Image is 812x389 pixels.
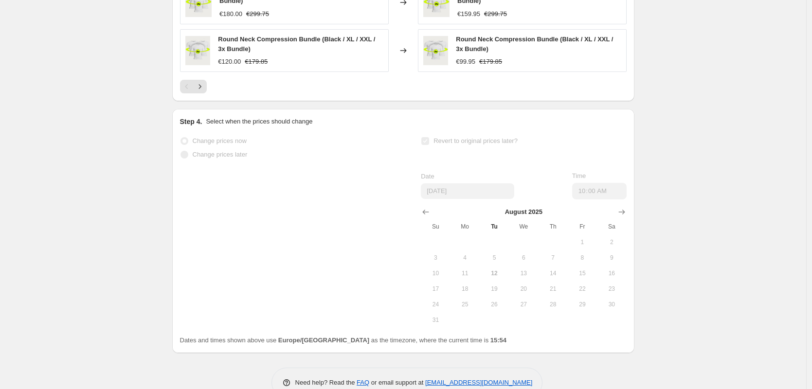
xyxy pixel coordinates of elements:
button: Wednesday August 20 2025 [509,281,538,297]
span: 24 [425,301,446,308]
span: 28 [542,301,563,308]
span: 23 [601,285,622,293]
span: 15 [572,269,593,277]
span: Dates and times shown above use as the timezone, where the current time is [180,336,507,344]
div: €159.95 [457,9,480,19]
span: Change prices later [193,151,248,158]
button: Tuesday August 19 2025 [480,281,509,297]
span: Su [425,223,446,230]
button: Tuesday August 26 2025 [480,297,509,312]
span: Revert to original prices later? [433,137,518,144]
span: Sa [601,223,622,230]
span: 16 [601,269,622,277]
span: 7 [542,254,563,262]
a: [EMAIL_ADDRESS][DOMAIN_NAME] [425,379,532,386]
button: Next [193,80,207,93]
span: 17 [425,285,446,293]
button: Thursday August 28 2025 [538,297,567,312]
button: Friday August 22 2025 [568,281,597,297]
img: roundneck_3x_bundles_white_ce8d57c4-102c-49de-baff-8f9bd3ae2828_80x.jpg [185,36,211,65]
strike: €179.85 [479,57,502,67]
th: Friday [568,219,597,234]
span: 11 [454,269,476,277]
th: Saturday [597,219,626,234]
div: €180.00 [219,9,242,19]
span: Date [421,173,434,180]
span: 8 [572,254,593,262]
div: €99.95 [456,57,475,67]
th: Thursday [538,219,567,234]
p: Select when the prices should change [206,117,312,126]
span: 18 [454,285,476,293]
span: 12 [484,269,505,277]
span: 19 [484,285,505,293]
th: Monday [451,219,480,234]
button: Saturday August 16 2025 [597,265,626,281]
button: Show previous month, July 2025 [419,205,433,219]
span: Change prices now [193,137,247,144]
span: or email support at [369,379,425,386]
span: 13 [513,269,534,277]
input: 8/12/2025 [421,183,514,199]
button: Thursday August 21 2025 [538,281,567,297]
span: 21 [542,285,563,293]
button: Sunday August 24 2025 [421,297,450,312]
img: roundneck_3x_bundles_white_ce8d57c4-102c-49de-baff-8f9bd3ae2828_80x.jpg [423,36,449,65]
div: €120.00 [218,57,241,67]
button: Wednesday August 6 2025 [509,250,538,265]
button: Saturday August 23 2025 [597,281,626,297]
span: 27 [513,301,534,308]
span: 14 [542,269,563,277]
span: 4 [454,254,476,262]
button: Tuesday August 5 2025 [480,250,509,265]
button: Thursday August 7 2025 [538,250,567,265]
span: 22 [572,285,593,293]
span: Th [542,223,563,230]
span: 1 [572,238,593,246]
button: Friday August 1 2025 [568,234,597,250]
a: FAQ [357,379,369,386]
span: 5 [484,254,505,262]
span: 30 [601,301,622,308]
span: Mo [454,223,476,230]
button: Saturday August 2 2025 [597,234,626,250]
span: Fr [572,223,593,230]
span: 10 [425,269,446,277]
button: Wednesday August 13 2025 [509,265,538,281]
span: Round Neck Compression Bundle (Black / XL / XXL / 3x Bundle) [456,35,613,53]
button: Friday August 8 2025 [568,250,597,265]
span: 6 [513,254,534,262]
button: Sunday August 10 2025 [421,265,450,281]
button: Show next month, September 2025 [615,205,629,219]
button: Sunday August 3 2025 [421,250,450,265]
button: Saturday August 9 2025 [597,250,626,265]
span: 20 [513,285,534,293]
th: Tuesday [480,219,509,234]
button: Friday August 15 2025 [568,265,597,281]
span: 9 [601,254,622,262]
nav: Pagination [180,80,207,93]
th: Wednesday [509,219,538,234]
button: Saturday August 30 2025 [597,297,626,312]
button: Sunday August 17 2025 [421,281,450,297]
span: 3 [425,254,446,262]
button: Sunday August 31 2025 [421,312,450,328]
b: 15:54 [490,336,506,344]
span: Time [572,172,586,179]
strike: €299.75 [246,9,269,19]
span: Need help? Read the [295,379,357,386]
button: Monday August 25 2025 [451,297,480,312]
span: 2 [601,238,622,246]
h2: Step 4. [180,117,202,126]
span: 29 [572,301,593,308]
b: Europe/[GEOGRAPHIC_DATA] [278,336,369,344]
button: Wednesday August 27 2025 [509,297,538,312]
input: 12:00 [572,183,627,199]
th: Sunday [421,219,450,234]
span: 25 [454,301,476,308]
button: Monday August 4 2025 [451,250,480,265]
button: Friday August 29 2025 [568,297,597,312]
button: Monday August 11 2025 [451,265,480,281]
span: Tu [484,223,505,230]
button: Today Tuesday August 12 2025 [480,265,509,281]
